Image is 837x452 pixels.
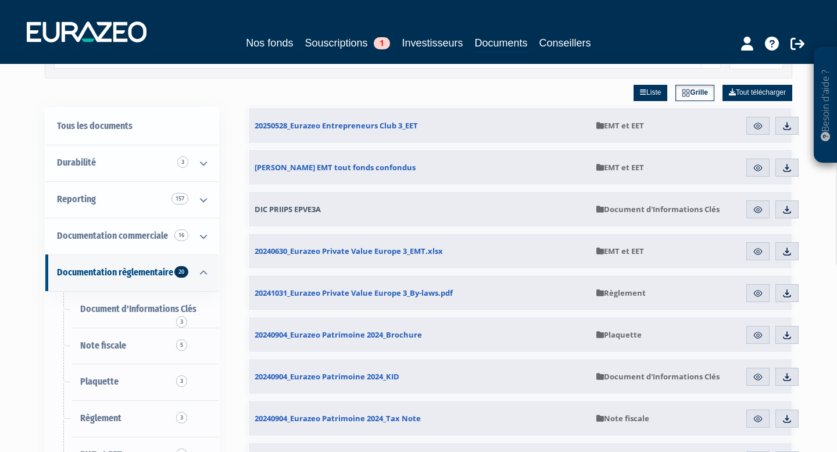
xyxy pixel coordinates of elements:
a: Reporting 157 [45,181,219,218]
span: 20240630_Eurazeo Private Value Europe 3_EMT.xlsx [255,246,443,256]
span: 1 [374,37,390,49]
span: Document d'Informations Clés [80,303,196,314]
span: Durabilité [57,157,96,168]
span: Règlement [596,288,646,298]
span: Documentation commerciale [57,230,168,241]
span: Document d'Informations Clés [596,371,720,382]
a: Tous les documents [45,108,219,145]
img: eye.svg [753,414,763,424]
span: 3 [176,316,187,328]
span: 157 [171,193,188,205]
span: 20241031_Eurazeo Private Value Europe 3_By-laws.pdf [255,288,453,298]
a: Plaquette3 [45,364,219,400]
span: 3 [176,412,187,424]
a: Documentation commerciale 16 [45,218,219,254]
img: eye.svg [753,205,763,215]
span: Plaquette [596,329,642,340]
img: download.svg [782,205,792,215]
img: eye.svg [753,372,763,382]
a: 20240904_Eurazeo Patrimoine 2024_KID [249,359,591,394]
img: eye.svg [753,288,763,299]
a: [PERSON_NAME] EMT tout fonds confondus [249,150,591,185]
span: Documentation règlementaire [57,267,173,278]
a: 20250528_Eurazeo Entrepreneurs Club 3_EET [249,108,591,143]
img: eye.svg [753,246,763,257]
span: 16 [174,229,188,241]
a: Conseillers [539,35,591,51]
img: grid.svg [682,89,690,97]
a: Durabilité 3 [45,145,219,181]
span: 20240904_Eurazeo Patrimoine 2024_Tax Note [255,413,421,424]
span: 20240904_Eurazeo Patrimoine 2024_KID [255,371,399,382]
a: Document d'Informations Clés3 [45,291,219,328]
img: eye.svg [753,330,763,340]
img: eye.svg [753,121,763,131]
a: Investisseurs [402,35,463,51]
a: 20240904_Eurazeo Patrimoine 2024_Brochure [249,317,591,352]
span: Plaquette [80,376,119,387]
span: 3 [176,375,187,387]
span: Note fiscale [596,413,649,424]
a: Souscriptions1 [305,35,390,51]
img: download.svg [782,163,792,173]
span: DIC PRIIPS EPVE3A [255,204,321,214]
a: Grille [675,85,714,101]
a: Note fiscale5 [45,328,219,364]
a: Documentation règlementaire 20 [45,254,219,291]
span: 20 [174,266,188,278]
a: DIC PRIIPS EPVE3A [249,192,591,227]
span: Document d'Informations Clés [596,204,720,214]
a: 20240904_Eurazeo Patrimoine 2024_Tax Note [249,401,591,436]
span: 20240904_Eurazeo Patrimoine 2024_Brochure [255,329,422,340]
span: 20250528_Eurazeo Entrepreneurs Club 3_EET [255,120,418,131]
span: EMT et EET [596,246,644,256]
a: Règlement3 [45,400,219,437]
a: 20241031_Eurazeo Private Value Europe 3_By-laws.pdf [249,275,591,310]
span: EMT et EET [596,120,644,131]
img: eye.svg [753,163,763,173]
span: Reporting [57,193,96,205]
a: Nos fonds [246,35,293,51]
img: download.svg [782,414,792,424]
a: 20240630_Eurazeo Private Value Europe 3_EMT.xlsx [249,234,591,268]
span: Note fiscale [80,340,126,351]
span: Règlement [80,412,121,424]
img: download.svg [782,288,792,299]
img: download.svg [782,246,792,257]
img: download.svg [782,372,792,382]
a: Tout télécharger [722,85,792,101]
img: 1732889491-logotype_eurazeo_blanc_rvb.png [27,21,146,42]
img: download.svg [782,330,792,340]
span: EMT et EET [596,162,644,173]
a: Liste [634,85,667,101]
p: Besoin d'aide ? [819,53,832,157]
a: Documents [475,35,528,53]
span: [PERSON_NAME] EMT tout fonds confondus [255,162,416,173]
span: 3 [177,156,188,168]
span: 5 [176,339,187,351]
img: download.svg [782,121,792,131]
